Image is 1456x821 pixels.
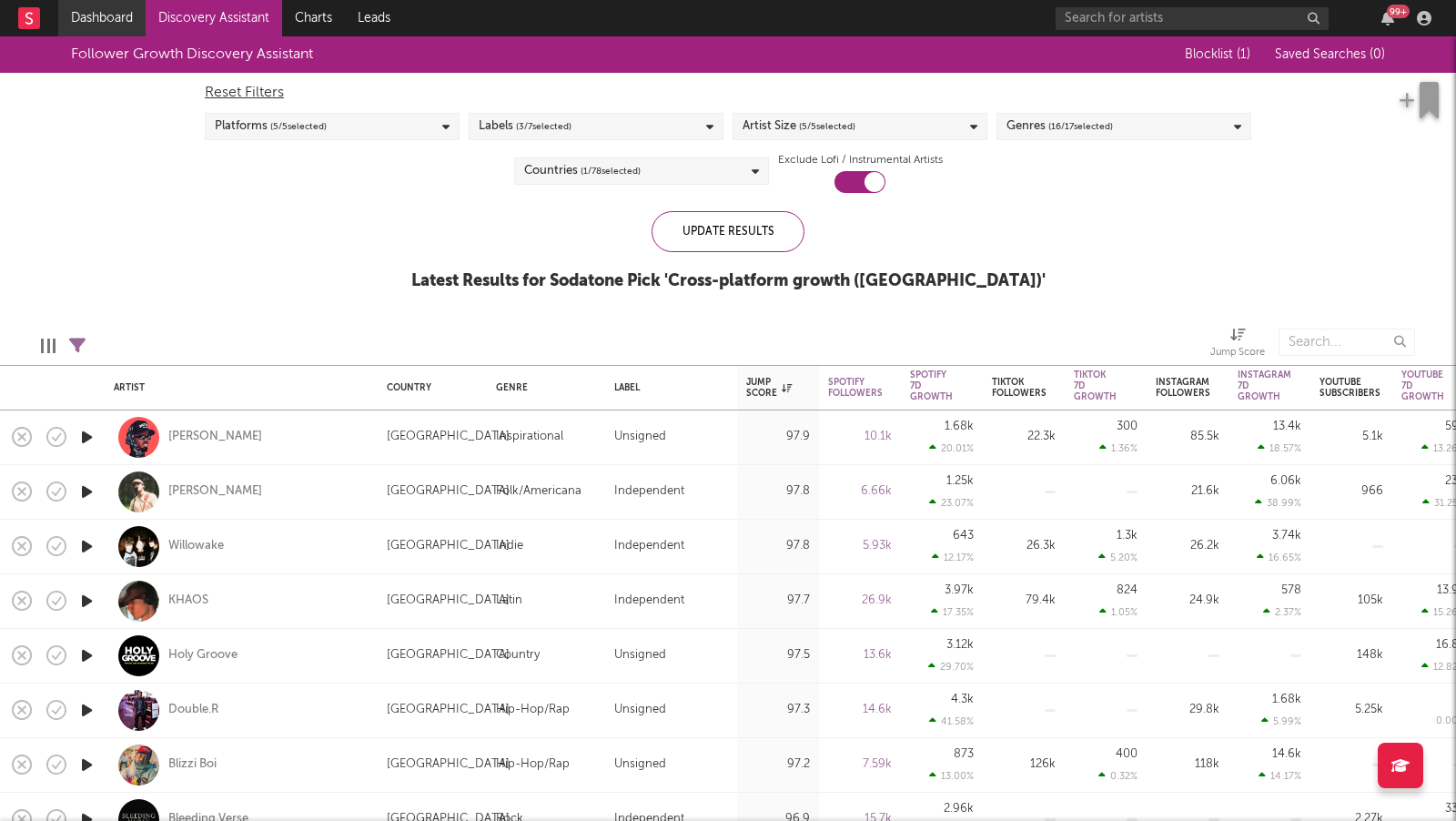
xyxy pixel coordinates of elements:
a: [PERSON_NAME] [168,429,262,445]
div: 13.6k [828,644,892,666]
div: 5.20 % [1098,552,1137,563]
div: Artist [114,382,359,393]
div: Genre [496,382,587,393]
a: Willowake [168,538,224,554]
div: 85.5k [1156,426,1219,448]
div: Unsigned [614,754,666,775]
div: 7.59k [828,754,892,775]
a: Double.R [168,702,218,718]
div: Independent [614,590,684,612]
div: Label [614,382,719,393]
div: [GEOGRAPHIC_DATA] [387,699,510,721]
div: Independent [614,535,684,557]
div: 23.07 % [929,497,974,509]
a: Holy Groove [168,647,238,664]
div: [GEOGRAPHIC_DATA] [387,481,510,502]
div: 97.8 [746,535,810,557]
div: 13.00 % [929,770,974,782]
div: Country [496,644,540,666]
div: Instagram Followers [1156,377,1210,399]
div: Follower Growth Discovery Assistant [71,44,313,66]
div: 18.57 % [1258,442,1301,454]
div: [GEOGRAPHIC_DATA] [387,590,510,612]
div: 2.96k [944,803,974,815]
div: Update Results [652,211,804,252]
div: [GEOGRAPHIC_DATA] [387,644,510,666]
div: Artist Size [743,116,855,137]
div: 5.25k [1319,699,1383,721]
div: 79.4k [992,590,1056,612]
div: 99 + [1387,5,1410,18]
div: 97.2 [746,754,810,775]
div: 13.4k [1273,421,1301,432]
div: 26.9k [828,590,892,612]
div: 400 [1116,748,1137,760]
div: Spotify 7D Growth [910,370,953,402]
div: Platforms [215,116,327,137]
div: 41.58 % [929,715,974,727]
a: Blizzi Boi [168,756,217,773]
div: 126k [992,754,1056,775]
label: Exclude Lofi / Instrumental Artists [778,149,943,171]
div: Instagram 7D Growth [1238,370,1291,402]
div: 5.93k [828,535,892,557]
div: 14.6k [1272,748,1301,760]
span: Blocklist [1185,48,1250,61]
div: 3.97k [945,584,974,596]
span: ( 16 / 17 selected) [1048,116,1113,137]
div: 1.05 % [1099,606,1137,618]
div: 6.66k [828,481,892,502]
div: 118k [1156,754,1219,775]
div: 21.6k [1156,481,1219,502]
div: 4.3k [951,694,974,705]
div: 5.1k [1319,426,1383,448]
div: 16.65 % [1257,552,1301,563]
div: Genres [1006,116,1113,137]
div: Jump Score [746,377,792,399]
div: 2.37 % [1263,606,1301,618]
div: 29.8k [1156,699,1219,721]
div: Inspirational [496,426,563,448]
div: 97.9 [746,426,810,448]
div: Hip-Hop/Rap [496,699,570,721]
div: Labels [479,116,571,137]
div: 0.32 % [1098,770,1137,782]
div: Filters(11 filters active) [69,319,86,372]
span: ( 3 / 7 selected) [516,116,571,137]
div: YouTube Subscribers [1319,377,1380,399]
div: 148k [1319,644,1383,666]
div: Country [387,382,469,393]
div: [PERSON_NAME] [168,483,262,500]
span: ( 5 / 5 selected) [799,116,855,137]
div: 14.17 % [1259,770,1301,782]
span: ( 0 ) [1370,48,1385,61]
div: 26.2k [1156,535,1219,557]
div: Unsigned [614,644,666,666]
div: Latin [496,590,522,612]
div: 966 [1319,481,1383,502]
div: 12.17 % [932,552,974,563]
div: 578 [1281,584,1301,596]
div: [GEOGRAPHIC_DATA] [387,754,510,775]
div: [GEOGRAPHIC_DATA] [387,535,510,557]
div: 26.3k [992,535,1056,557]
div: 22.3k [992,426,1056,448]
div: 1.25k [946,475,974,487]
button: Saved Searches (0) [1269,47,1385,62]
div: 97.8 [746,481,810,502]
div: [GEOGRAPHIC_DATA] [387,426,510,448]
div: 1.3k [1117,530,1137,542]
div: 38.99 % [1255,497,1301,509]
div: 14.6k [828,699,892,721]
div: 3.12k [946,639,974,651]
div: 97.3 [746,699,810,721]
div: 824 [1117,584,1137,596]
div: 3.74k [1272,530,1301,542]
span: Saved Searches [1275,48,1385,61]
input: Search... [1279,329,1415,356]
div: 105k [1319,590,1383,612]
